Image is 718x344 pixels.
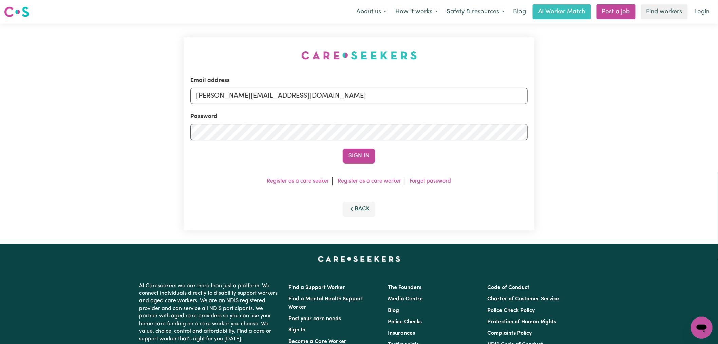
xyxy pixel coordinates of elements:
[488,296,560,302] a: Charter of Customer Service
[288,316,341,322] a: Post your care needs
[343,149,375,164] button: Sign In
[388,296,423,302] a: Media Centre
[190,112,218,121] label: Password
[597,4,636,19] a: Post a job
[288,285,345,290] a: Find a Support Worker
[488,331,532,336] a: Complaints Policy
[190,88,528,104] input: Email address
[641,4,688,19] a: Find workers
[488,308,535,313] a: Police Check Policy
[410,178,451,184] a: Forgot password
[488,319,556,325] a: Protection of Human Rights
[190,76,230,85] label: Email address
[338,178,401,184] a: Register as a care worker
[442,5,509,19] button: Safety & resources
[352,5,391,19] button: About us
[509,4,530,19] a: Blog
[388,319,422,325] a: Police Checks
[388,285,421,290] a: The Founders
[288,296,363,310] a: Find a Mental Health Support Worker
[4,6,29,18] img: Careseekers logo
[318,256,400,262] a: Careseekers home page
[267,178,329,184] a: Register as a care seeker
[388,331,415,336] a: Insurances
[391,5,442,19] button: How it works
[288,327,305,333] a: Sign In
[488,285,530,290] a: Code of Conduct
[533,4,591,19] a: AI Worker Match
[388,308,399,313] a: Blog
[691,4,714,19] a: Login
[691,317,713,339] iframe: Button to launch messaging window
[343,202,375,217] button: Back
[4,4,29,20] a: Careseekers logo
